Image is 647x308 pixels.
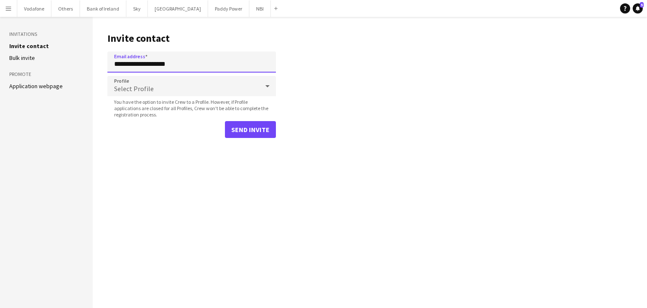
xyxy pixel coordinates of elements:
[9,30,83,38] h3: Invitations
[9,70,83,78] h3: Promote
[51,0,80,17] button: Others
[107,32,276,45] h1: Invite contact
[17,0,51,17] button: Vodafone
[9,42,49,50] a: Invite contact
[225,121,276,138] button: Send invite
[9,82,63,90] a: Application webpage
[633,3,643,14] a: 5
[9,54,35,62] a: Bulk invite
[640,2,644,8] span: 5
[114,84,154,93] span: Select Profile
[126,0,148,17] button: Sky
[80,0,126,17] button: Bank of Ireland
[148,0,208,17] button: [GEOGRAPHIC_DATA]
[249,0,271,17] button: NBI
[208,0,249,17] button: Paddy Power
[107,99,276,118] span: You have the option to invite Crew to a Profile. However, if Profile applications are closed for ...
